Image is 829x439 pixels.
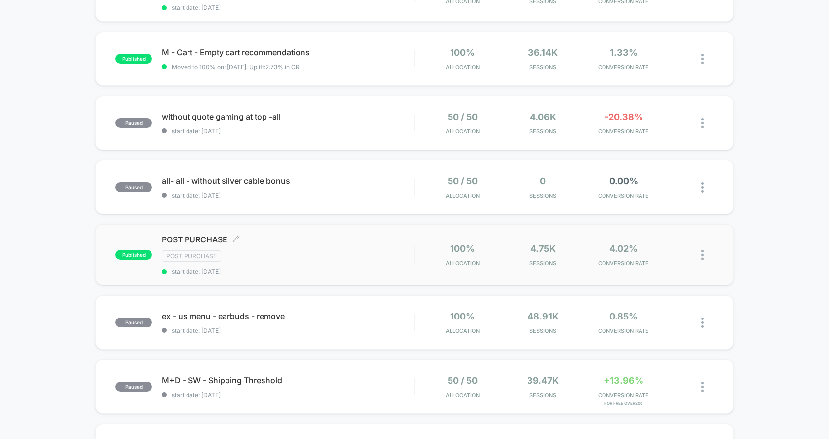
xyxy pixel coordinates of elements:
span: 48.91k [528,311,559,321]
img: close [701,182,704,193]
span: start date: [DATE] [162,268,414,275]
span: Sessions [505,128,581,135]
span: Sessions [505,392,581,399]
img: close [701,54,704,64]
span: for free over200 [586,401,661,406]
span: Allocation [446,392,480,399]
span: 0.85% [609,311,638,321]
span: M - Cart - Empty cart recommendations [162,47,414,57]
span: CONVERSION RATE [586,192,661,199]
span: Sessions [505,64,581,71]
span: start date: [DATE] [162,127,414,135]
img: close [701,318,704,328]
span: start date: [DATE] [162,4,414,11]
span: Allocation [446,64,480,71]
span: 4.75k [530,243,556,254]
span: Sessions [505,260,581,267]
span: ex - us menu - earbuds - remove [162,311,414,321]
span: 50 / 50 [448,112,478,122]
span: Allocation [446,327,480,334]
span: POST PURCHASE [162,235,414,244]
img: close [701,382,704,392]
span: published [115,54,152,64]
span: M+D - SW - Shipping Threshold [162,375,414,385]
span: start date: [DATE] [162,391,414,399]
span: all- all - without silver cable bonus [162,176,414,186]
span: 100% [450,47,475,58]
span: CONVERSION RATE [586,260,661,267]
span: start date: [DATE] [162,327,414,334]
span: 50 / 50 [448,375,478,386]
span: Allocation [446,128,480,135]
span: 50 / 50 [448,176,478,186]
span: without quote gaming at top -all [162,112,414,121]
span: 1.33% [610,47,638,58]
span: Allocation [446,192,480,199]
span: 4.02% [609,243,638,254]
span: Moved to 100% on: [DATE] . Uplift: 2.73% in CR [172,63,300,71]
img: close [701,118,704,128]
span: published [115,250,152,260]
span: paused [115,118,152,128]
span: 36.14k [528,47,558,58]
span: +13.96% [604,375,643,386]
span: 4.06k [530,112,556,122]
span: paused [115,318,152,327]
span: CONVERSION RATE [586,128,661,135]
span: 39.47k [527,375,559,386]
span: 0.00% [609,176,638,186]
span: -20.38% [604,112,643,122]
span: Post Purchase [162,250,221,262]
span: Sessions [505,192,581,199]
span: 0 [540,176,546,186]
span: CONVERSION RATE [586,327,661,334]
span: start date: [DATE] [162,192,414,199]
span: paused [115,382,152,392]
span: Allocation [446,260,480,267]
span: 100% [450,243,475,254]
span: CONVERSION RATE [586,64,661,71]
span: Sessions [505,327,581,334]
span: 100% [450,311,475,321]
img: close [701,250,704,260]
span: paused [115,182,152,192]
span: CONVERSION RATE [586,392,661,399]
